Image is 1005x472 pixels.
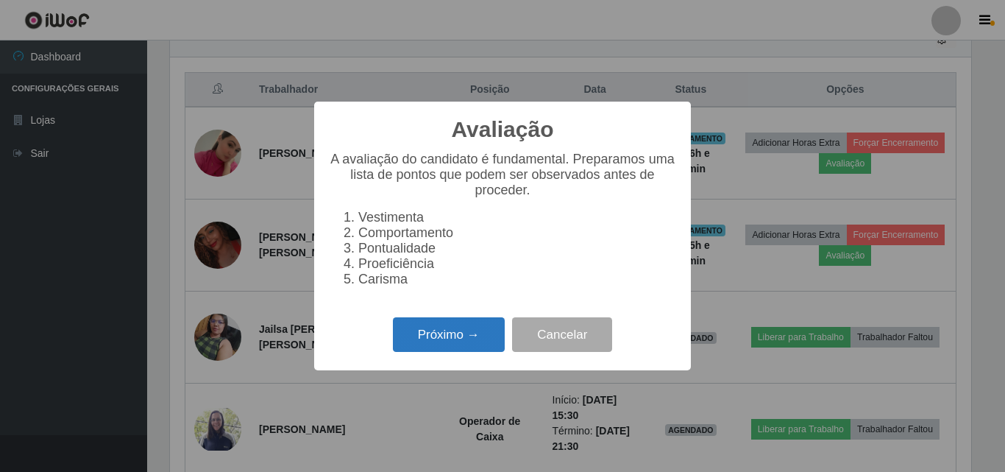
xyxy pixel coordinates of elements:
li: Carisma [358,272,676,287]
p: A avaliação do candidato é fundamental. Preparamos uma lista de pontos que podem ser observados a... [329,152,676,198]
li: Proeficiência [358,256,676,272]
button: Cancelar [512,317,612,352]
li: Comportamento [358,225,676,241]
li: Vestimenta [358,210,676,225]
button: Próximo → [393,317,505,352]
h2: Avaliação [452,116,554,143]
li: Pontualidade [358,241,676,256]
